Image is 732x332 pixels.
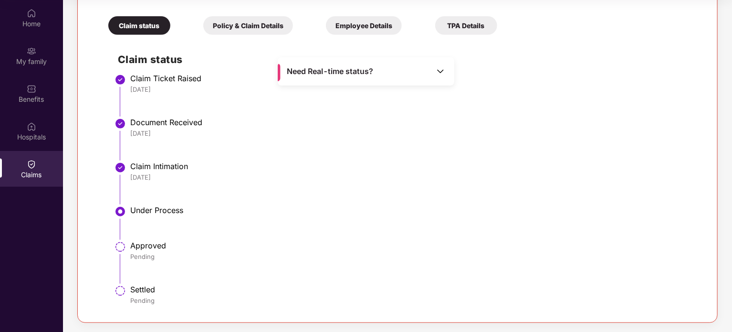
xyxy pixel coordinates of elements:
[130,296,696,305] div: Pending
[435,16,497,35] div: TPA Details
[130,173,696,182] div: [DATE]
[326,16,402,35] div: Employee Details
[130,74,696,83] div: Claim Ticket Raised
[130,285,696,294] div: Settled
[130,241,696,250] div: Approved
[27,9,36,18] img: svg+xml;base64,PHN2ZyBpZD0iSG9tZSIgeG1sbnM9Imh0dHA6Ly93d3cudzMub3JnLzIwMDAvc3ZnIiB3aWR0aD0iMjAiIG...
[108,16,170,35] div: Claim status
[115,74,126,86] img: svg+xml;base64,PHN2ZyBpZD0iU3RlcC1Eb25lLTMyeDMyIiB4bWxucz0iaHR0cDovL3d3dy53My5vcmcvMjAwMC9zdmciIH...
[130,129,696,138] div: [DATE]
[118,52,696,67] h2: Claim status
[287,66,373,76] span: Need Real-time status?
[436,66,445,76] img: Toggle Icon
[115,285,126,297] img: svg+xml;base64,PHN2ZyBpZD0iU3RlcC1QZW5kaW5nLTMyeDMyIiB4bWxucz0iaHR0cDovL3d3dy53My5vcmcvMjAwMC9zdm...
[130,85,696,94] div: [DATE]
[115,241,126,253] img: svg+xml;base64,PHN2ZyBpZD0iU3RlcC1QZW5kaW5nLTMyeDMyIiB4bWxucz0iaHR0cDovL3d3dy53My5vcmcvMjAwMC9zdm...
[130,252,696,261] div: Pending
[27,160,36,169] img: svg+xml;base64,PHN2ZyBpZD0iQ2xhaW0iIHhtbG5zPSJodHRwOi8vd3d3LnczLm9yZy8yMDAwL3N2ZyIgd2lkdGg9IjIwIi...
[203,16,293,35] div: Policy & Claim Details
[130,161,696,171] div: Claim Intimation
[27,46,36,56] img: svg+xml;base64,PHN2ZyB3aWR0aD0iMjAiIGhlaWdodD0iMjAiIHZpZXdCb3g9IjAgMCAyMCAyMCIgZmlsbD0ibm9uZSIgeG...
[115,118,126,129] img: svg+xml;base64,PHN2ZyBpZD0iU3RlcC1Eb25lLTMyeDMyIiB4bWxucz0iaHR0cDovL3d3dy53My5vcmcvMjAwMC9zdmciIH...
[130,205,696,215] div: Under Process
[115,162,126,173] img: svg+xml;base64,PHN2ZyBpZD0iU3RlcC1Eb25lLTMyeDMyIiB4bWxucz0iaHR0cDovL3d3dy53My5vcmcvMjAwMC9zdmciIH...
[130,118,696,127] div: Document Received
[115,206,126,217] img: svg+xml;base64,PHN2ZyBpZD0iU3RlcC1BY3RpdmUtMzJ4MzIiIHhtbG5zPSJodHRwOi8vd3d3LnczLm9yZy8yMDAwL3N2Zy...
[27,122,36,131] img: svg+xml;base64,PHN2ZyBpZD0iSG9zcGl0YWxzIiB4bWxucz0iaHR0cDovL3d3dy53My5vcmcvMjAwMC9zdmciIHdpZHRoPS...
[27,84,36,94] img: svg+xml;base64,PHN2ZyBpZD0iQmVuZWZpdHMiIHhtbG5zPSJodHRwOi8vd3d3LnczLm9yZy8yMDAwL3N2ZyIgd2lkdGg9Ij...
